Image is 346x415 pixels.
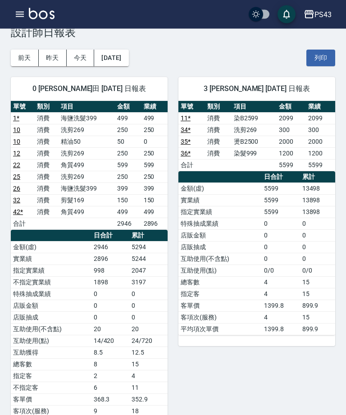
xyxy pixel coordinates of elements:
td: 150 [141,195,168,206]
td: 消費 [35,148,59,160]
td: 24/720 [129,335,168,347]
button: PS43 [300,5,335,24]
td: 消費 [35,206,59,218]
td: 染B2599 [232,113,277,124]
th: 項目 [232,101,277,113]
td: 250 [141,124,168,136]
a: 25 [13,173,20,181]
a: 32 [13,197,20,204]
td: 特殊抽成業績 [178,218,262,230]
table: a dense table [11,101,168,230]
td: 客項次(服務) [178,312,262,324]
td: 客單價 [11,394,91,406]
td: 特殊抽成業績 [11,288,91,300]
td: 精油50 [59,136,115,148]
td: 250 [115,148,141,160]
button: 前天 [11,50,39,67]
button: [DATE] [94,50,128,67]
td: 店販抽成 [11,312,91,324]
td: 352.9 [129,394,168,406]
td: 指定客 [178,288,262,300]
td: 0 [300,253,335,265]
td: 1200 [306,148,335,160]
a: 10 [13,127,20,134]
td: 互助使用(點) [178,265,262,277]
td: 0 [91,312,130,324]
td: 399 [141,183,168,195]
td: 實業績 [11,253,91,265]
td: 250 [141,171,168,183]
td: 599 [141,160,168,171]
td: 5599 [277,160,306,171]
td: 染髮999 [232,148,277,160]
td: 總客數 [178,277,262,288]
td: 消費 [35,160,59,171]
td: 4 [262,288,300,300]
td: 店販抽成 [178,242,262,253]
td: 499 [141,206,168,218]
td: 0 [129,300,168,312]
td: 0 [262,253,300,265]
td: 0 [300,242,335,253]
td: 角質499 [59,206,115,218]
td: 角質499 [59,160,115,171]
td: 8.5 [91,347,130,359]
td: 2946 [91,242,130,253]
td: 0 [141,136,168,148]
td: 指定客 [11,370,91,382]
span: 0 [PERSON_NAME]田 [DATE] 日報表 [22,85,157,94]
td: 5599 [262,195,300,206]
td: 0/0 [262,265,300,277]
td: 399 [115,183,141,195]
td: 1399.8 [262,324,300,335]
td: 海鹽洗髮399 [59,183,115,195]
td: 金額(虛) [178,183,262,195]
td: 300 [277,124,306,136]
td: 5599 [306,160,335,171]
td: 互助使用(點) [11,335,91,347]
td: 2 [91,370,130,382]
th: 單號 [178,101,205,113]
td: 5599 [262,206,300,218]
td: 250 [115,124,141,136]
td: 0 [129,288,168,300]
td: 20 [129,324,168,335]
td: 4 [262,312,300,324]
td: 13898 [300,195,335,206]
button: save [278,5,296,23]
td: 50 [115,136,141,148]
td: 899.9 [300,300,335,312]
td: 金額(虛) [11,242,91,253]
td: 499 [115,113,141,124]
td: 消費 [205,148,232,160]
td: 1898 [91,277,130,288]
td: 3197 [129,277,168,288]
th: 金額 [277,101,306,113]
td: 不指定客 [11,382,91,394]
th: 累計 [300,172,335,183]
td: 消費 [35,183,59,195]
td: 實業績 [178,195,262,206]
td: 14/420 [91,335,130,347]
td: 洗剪269 [59,148,115,160]
td: 店販金額 [11,300,91,312]
td: 4 [262,277,300,288]
button: 今天 [67,50,95,67]
h3: 設計師日報表 [11,27,335,39]
td: 15 [300,277,335,288]
td: 洗剪269 [59,171,115,183]
td: 0/0 [300,265,335,277]
td: 300 [306,124,335,136]
td: 998 [91,265,130,277]
td: 5599 [262,183,300,195]
a: 10 [13,138,20,146]
th: 業績 [306,101,335,113]
td: 消費 [35,171,59,183]
td: 15 [300,288,335,300]
td: 合計 [178,160,205,171]
td: 平均項次單價 [178,324,262,335]
td: 消費 [205,113,232,124]
td: 4 [129,370,168,382]
td: 0 [91,300,130,312]
a: 22 [13,162,20,169]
